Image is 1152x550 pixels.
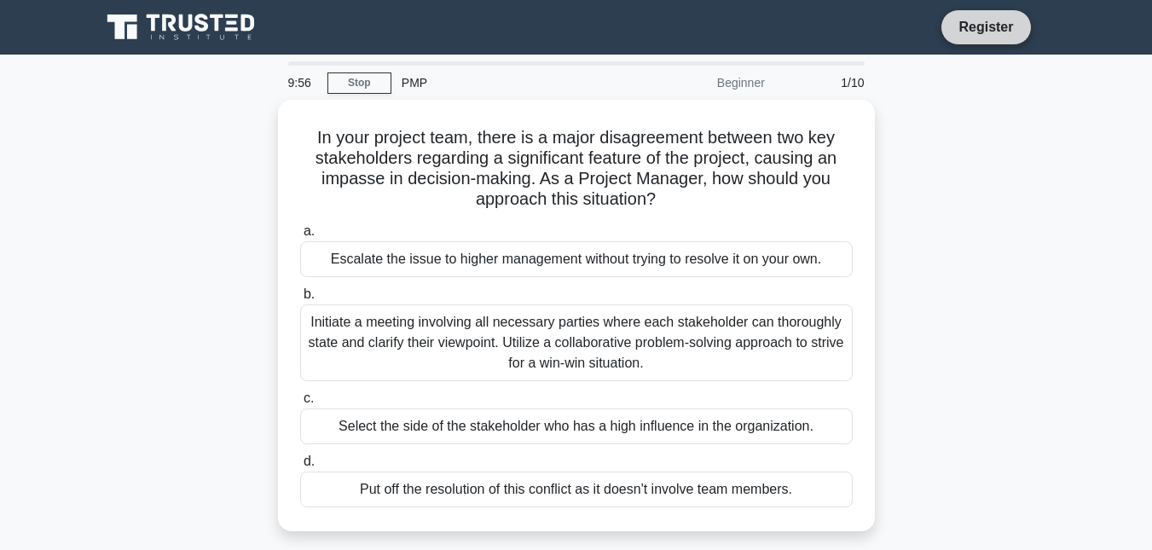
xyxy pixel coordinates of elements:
div: 1/10 [775,66,875,100]
a: Stop [327,72,391,94]
div: Initiate a meeting involving all necessary parties where each stakeholder can thoroughly state an... [300,304,853,381]
div: Select the side of the stakeholder who has a high influence in the organization. [300,408,853,444]
span: a. [304,223,315,238]
div: 9:56 [278,66,327,100]
span: d. [304,454,315,468]
span: c. [304,391,314,405]
a: Register [948,16,1023,38]
span: b. [304,287,315,301]
div: Escalate the issue to higher management without trying to resolve it on your own. [300,241,853,277]
div: PMP [391,66,626,100]
h5: In your project team, there is a major disagreement between two key stakeholders regarding a sign... [298,127,854,211]
div: Beginner [626,66,775,100]
div: Put off the resolution of this conflict as it doesn't involve team members. [300,472,853,507]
